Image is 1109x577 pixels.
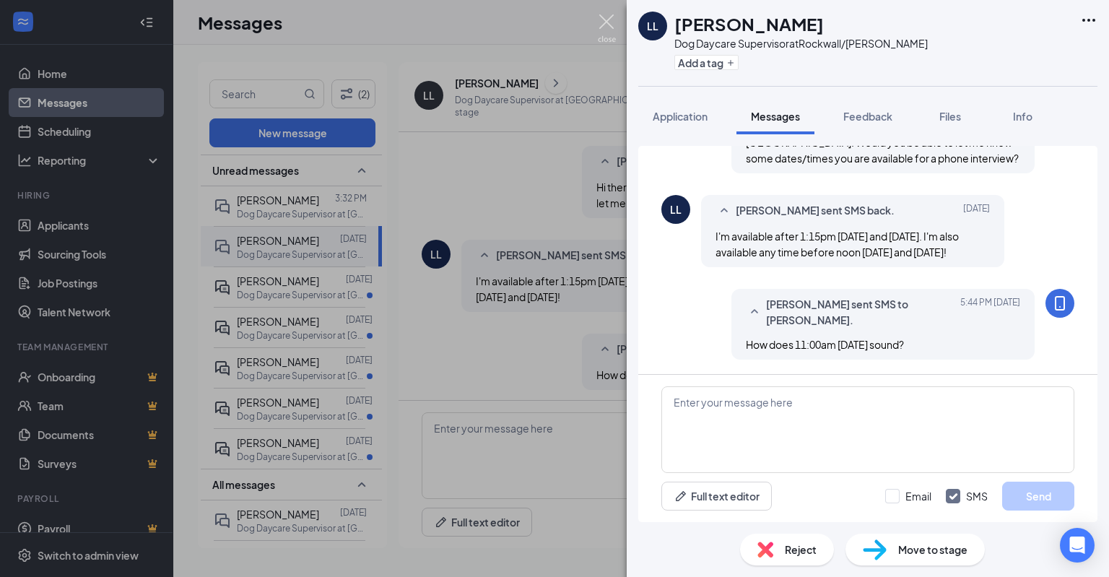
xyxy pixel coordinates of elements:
span: Reject [785,542,817,558]
button: PlusAdd a tag [674,55,739,70]
svg: SmallChevronUp [746,303,763,321]
span: [DATE] [963,202,990,220]
button: Send [1002,482,1074,511]
span: [PERSON_NAME] sent SMS back. [736,202,895,220]
div: Dog Daycare Supervisor at Rockwall/[PERSON_NAME] [674,36,928,51]
span: [DATE] 5:44 PM [960,296,1020,328]
span: Application [653,110,708,123]
span: Messages [751,110,800,123]
span: [PERSON_NAME] sent SMS to [PERSON_NAME]. [766,296,955,328]
div: Open Intercom Messenger [1060,528,1095,563]
span: Move to stage [898,542,967,558]
h1: [PERSON_NAME] [674,12,824,36]
div: LL [647,19,658,33]
span: Files [939,110,961,123]
span: I'm available after 1:15pm [DATE] and [DATE]. I'm also available any time before noon [DATE] and ... [716,230,959,259]
svg: Pen [674,489,688,503]
div: LL [670,202,682,217]
svg: MobileSms [1051,295,1069,312]
span: How does 11:00am [DATE] sound? [746,338,904,351]
span: Info [1013,110,1032,123]
svg: Plus [726,58,735,67]
svg: Ellipses [1080,12,1097,29]
button: Full text editorPen [661,482,772,511]
svg: SmallChevronUp [716,202,733,220]
span: Feedback [843,110,892,123]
